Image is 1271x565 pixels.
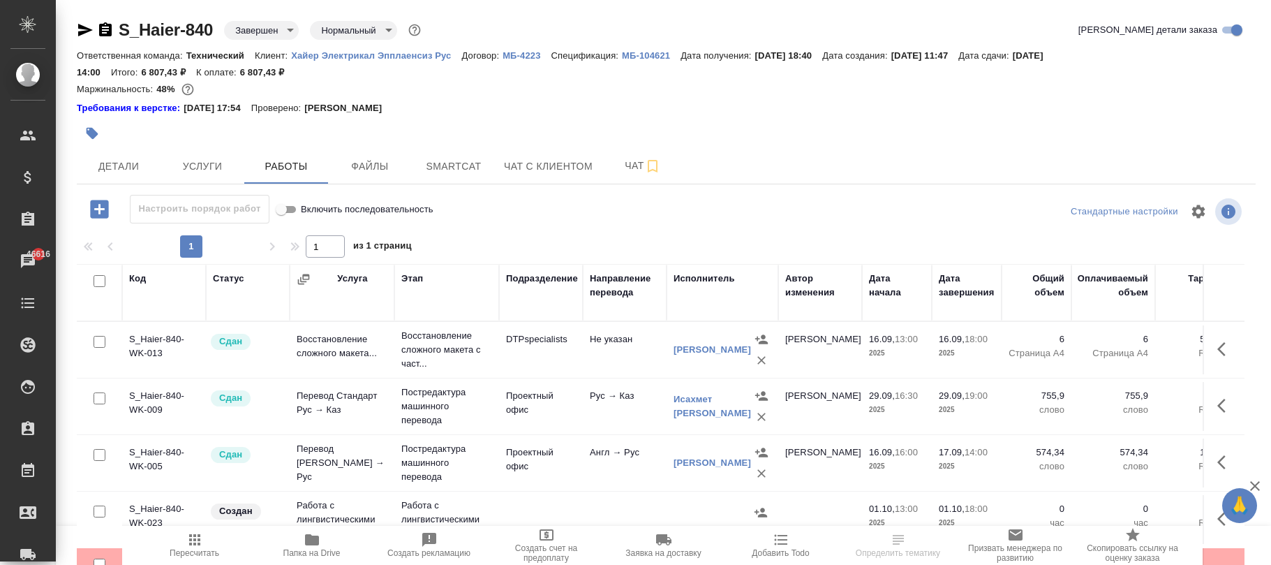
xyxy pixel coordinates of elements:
[18,247,59,261] span: 46616
[141,67,196,78] p: 6 807,43 ₽
[231,24,282,36] button: Завершен
[253,526,371,565] button: Папка на Drive
[1009,346,1064,360] p: Страница А4
[111,67,141,78] p: Итого:
[681,50,755,61] p: Дата получения:
[1009,403,1064,417] p: слово
[965,390,988,401] p: 19:00
[488,526,605,565] button: Создать счет на предоплату
[503,50,551,61] p: МБ-4223
[869,346,925,360] p: 2025
[77,84,156,94] p: Маржинальность:
[1009,460,1064,474] p: слово
[1162,403,1218,417] p: RUB
[1162,460,1218,474] p: RUB
[751,350,772,371] button: Удалить
[213,272,244,286] div: Статус
[869,447,895,457] p: 16.09,
[209,446,283,464] div: Менеджер проверил работу исполнителя, передает ее на следующий этап
[122,382,206,431] td: S_Haier-840-WK-009
[856,548,940,558] span: Определить тематику
[1209,502,1242,536] button: Здесь прячутся важные кнопки
[219,391,242,405] p: Сдан
[1067,201,1182,223] div: split button
[895,504,918,514] p: 13:00
[674,344,751,355] a: [PERSON_NAME]
[1078,389,1148,403] p: 755,9
[310,21,396,40] div: Завершен
[186,50,255,61] p: Технический
[1009,516,1064,530] p: час
[317,24,380,36] button: Нормальный
[401,386,492,427] p: Постредактура машинного перевода
[1078,23,1217,37] span: [PERSON_NAME] детали заказа
[283,548,341,558] span: Папка на Drive
[129,272,146,286] div: Код
[957,526,1074,565] button: Призвать менеджера по развитию
[939,447,965,457] p: 17.09,
[869,403,925,417] p: 2025
[785,272,855,300] div: Автор изменения
[337,272,367,286] div: Услуга
[939,516,995,530] p: 2025
[778,439,862,487] td: [PERSON_NAME]
[290,382,394,431] td: Перевод Стандарт Рус → Каз
[77,101,184,115] a: Требования к верстке:
[401,272,423,286] div: Этап
[170,548,219,558] span: Пересчитать
[353,237,412,258] span: из 1 страниц
[461,50,503,61] p: Договор:
[401,329,492,371] p: Восстановление сложного макета с част...
[291,50,461,61] p: Хайер Электрикал Эпплаенсиз Рус
[583,325,667,374] td: Не указан
[1009,332,1064,346] p: 6
[778,382,862,431] td: [PERSON_NAME]
[869,504,895,514] p: 01.10,
[336,158,403,175] span: Файлы
[119,20,213,39] a: S_Haier-840
[290,325,394,374] td: Восстановление сложного макета...
[939,460,995,474] p: 2025
[674,394,751,418] a: Исахмет [PERSON_NAME]
[1182,195,1215,228] span: Настроить таблицу
[169,158,236,175] span: Услуги
[869,516,925,530] p: 2025
[822,50,891,61] p: Дата создания:
[1009,389,1064,403] p: 755,9
[583,439,667,487] td: Англ → Рус
[751,442,772,463] button: Назначить
[625,548,701,558] span: Заявка на доставку
[1078,460,1148,474] p: слово
[1078,346,1148,360] p: Страница А4
[291,49,461,61] a: Хайер Электрикал Эпплаенсиз Рус
[122,325,206,374] td: S_Haier-840-WK-013
[209,389,283,408] div: Менеджер проверил работу исполнителя, передает ее на следующий этап
[156,84,178,94] p: 48%
[674,457,751,468] a: [PERSON_NAME]
[80,195,119,223] button: Добавить работу
[1209,389,1242,423] button: Здесь прячутся важные кнопки
[644,158,661,175] svg: Подписаться
[1188,272,1218,286] div: Тариф
[1078,446,1148,460] p: 574,34
[499,382,583,431] td: Проектный офис
[778,325,862,374] td: [PERSON_NAME]
[301,203,433,217] span: Включить последовательность
[219,335,242,348] p: Сдан
[77,50,186,61] p: Ответственная команда:
[209,332,283,351] div: Менеджер проверил работу исполнителя, передает ее на следующий этап
[755,50,823,61] p: [DATE] 18:40
[77,118,107,149] button: Добавить тэг
[499,439,583,487] td: Проектный офис
[751,329,772,350] button: Назначить
[939,334,965,344] p: 16.09,
[401,442,492,484] p: Постредактура машинного перевода
[255,50,291,61] p: Клиент:
[869,390,895,401] p: 29.09,
[253,158,320,175] span: Работы
[240,67,295,78] p: 6 807,43 ₽
[1209,332,1242,366] button: Здесь прячутся важные кнопки
[219,448,242,462] p: Сдан
[3,244,52,279] a: 46616
[184,101,251,115] p: [DATE] 17:54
